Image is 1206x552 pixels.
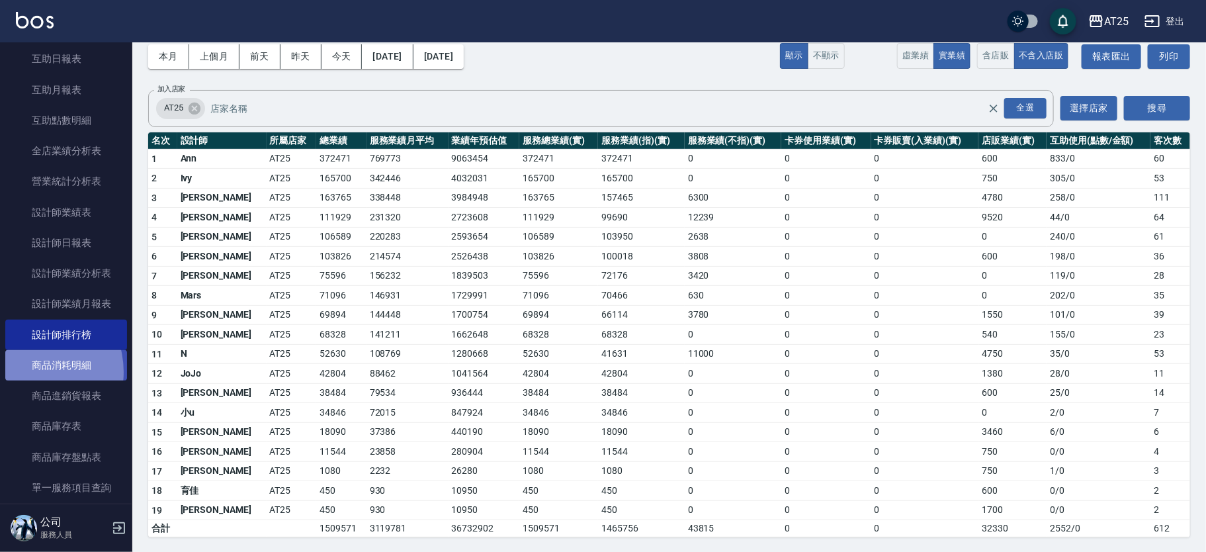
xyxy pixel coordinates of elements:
[366,383,449,403] td: 79534
[267,383,317,403] td: AT25
[1150,344,1190,364] td: 53
[871,132,979,150] th: 卡券販賣(入業績)(實)
[1150,286,1190,306] td: 35
[267,442,317,462] td: AT25
[151,388,163,398] span: 13
[366,227,449,247] td: 220283
[933,43,970,69] button: 實業績
[267,422,317,442] td: AT25
[366,188,449,208] td: 338448
[1047,403,1150,423] td: 2 / 0
[177,442,267,462] td: [PERSON_NAME]
[871,169,979,189] td: 0
[598,188,685,208] td: 157465
[685,208,782,228] td: 12239
[449,169,520,189] td: 4032031
[871,364,979,384] td: 0
[1047,442,1150,462] td: 0 / 0
[1047,286,1150,306] td: 202 / 0
[1047,227,1150,247] td: 240 / 0
[598,247,685,267] td: 100018
[685,461,782,481] td: 0
[519,383,598,403] td: 38484
[151,290,157,300] span: 8
[148,132,1190,538] table: a dense table
[781,305,871,325] td: 0
[685,383,782,403] td: 0
[316,208,366,228] td: 111929
[1047,169,1150,189] td: 305 / 0
[177,188,267,208] td: [PERSON_NAME]
[871,247,979,267] td: 0
[177,403,267,423] td: 小u
[1150,227,1190,247] td: 61
[685,227,782,247] td: 2638
[978,286,1047,306] td: 0
[780,43,808,69] button: 顯示
[1150,383,1190,403] td: 14
[871,422,979,442] td: 0
[189,44,239,69] button: 上個月
[1082,44,1141,69] a: 報表匯出
[598,208,685,228] td: 99690
[5,320,127,350] a: 設計師排行榜
[366,364,449,384] td: 88462
[598,383,685,403] td: 38484
[449,422,520,442] td: 440190
[267,344,317,364] td: AT25
[978,344,1047,364] td: 4750
[519,169,598,189] td: 165700
[1148,44,1190,69] button: 列印
[598,149,685,169] td: 372471
[781,208,871,228] td: 0
[148,132,177,150] th: 名次
[5,197,127,228] a: 設計師業績表
[322,44,363,69] button: 今天
[177,325,267,345] td: [PERSON_NAME]
[267,169,317,189] td: AT25
[5,44,127,74] a: 互助日報表
[151,466,163,477] span: 17
[978,208,1047,228] td: 9520
[978,149,1047,169] td: 600
[366,305,449,325] td: 144448
[177,364,267,384] td: JoJo
[280,44,322,69] button: 昨天
[1047,305,1150,325] td: 101 / 0
[151,271,157,281] span: 7
[316,286,366,306] td: 71096
[316,305,366,325] td: 69894
[978,169,1047,189] td: 750
[316,344,366,364] td: 52630
[40,516,108,529] h5: 公司
[177,344,267,364] td: N
[177,227,267,247] td: [PERSON_NAME]
[177,266,267,286] td: [PERSON_NAME]
[177,247,267,267] td: [PERSON_NAME]
[177,169,267,189] td: Ivy
[316,169,366,189] td: 165700
[449,344,520,364] td: 1280668
[781,188,871,208] td: 0
[151,485,163,496] span: 18
[1150,188,1190,208] td: 111
[519,305,598,325] td: 69894
[598,461,685,481] td: 1080
[156,101,191,115] span: AT25
[978,247,1047,267] td: 600
[5,258,127,289] a: 設計師業績分析表
[519,149,598,169] td: 372471
[984,99,1003,118] button: Clear
[366,132,449,150] th: 服務業績月平均
[177,383,267,403] td: [PERSON_NAME]
[978,383,1047,403] td: 600
[267,305,317,325] td: AT25
[685,364,782,384] td: 0
[519,461,598,481] td: 1080
[366,266,449,286] td: 156232
[40,529,108,541] p: 服務人員
[1047,325,1150,345] td: 155 / 0
[449,247,520,267] td: 2526438
[267,227,317,247] td: AT25
[519,247,598,267] td: 103826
